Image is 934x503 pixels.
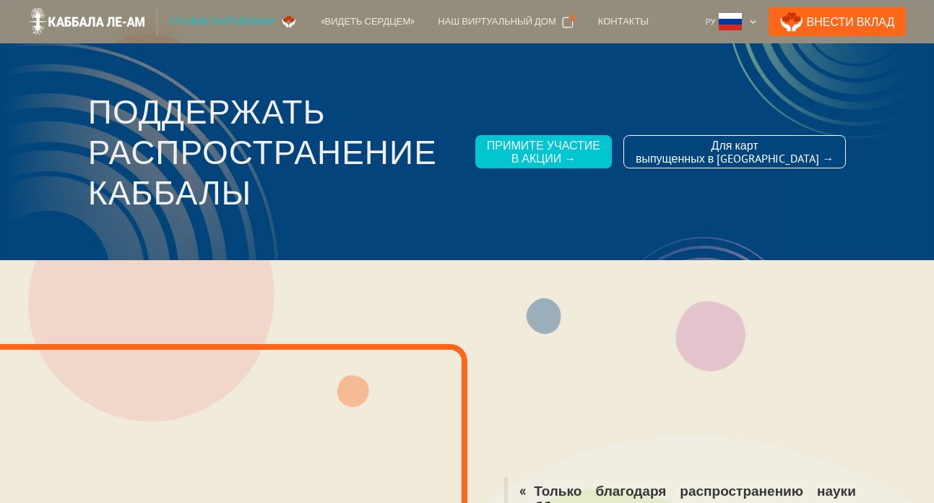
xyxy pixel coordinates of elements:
[169,14,274,29] div: Станем партнерами
[699,7,763,36] div: Ру
[88,91,464,212] h3: Поддержать распространение каббалы
[769,7,906,36] a: Внести Вклад
[438,14,555,29] div: Наш виртуальный дом
[321,14,415,29] div: «Видеть сердцем»
[636,139,834,165] div: Для карт выпущенных в [GEOGRAPHIC_DATA] →
[309,7,427,36] a: «Видеть сердцем»
[598,14,649,29] div: Контакты
[587,7,660,36] a: Контакты
[157,7,309,36] a: Станем партнерами
[705,14,715,29] div: Ру
[475,135,612,168] a: Примите участиев акции →
[426,7,586,36] a: Наш виртуальный дом
[487,139,600,165] div: Примите участие в акции →
[623,135,846,168] a: Для картвыпущенных в [GEOGRAPHIC_DATA] →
